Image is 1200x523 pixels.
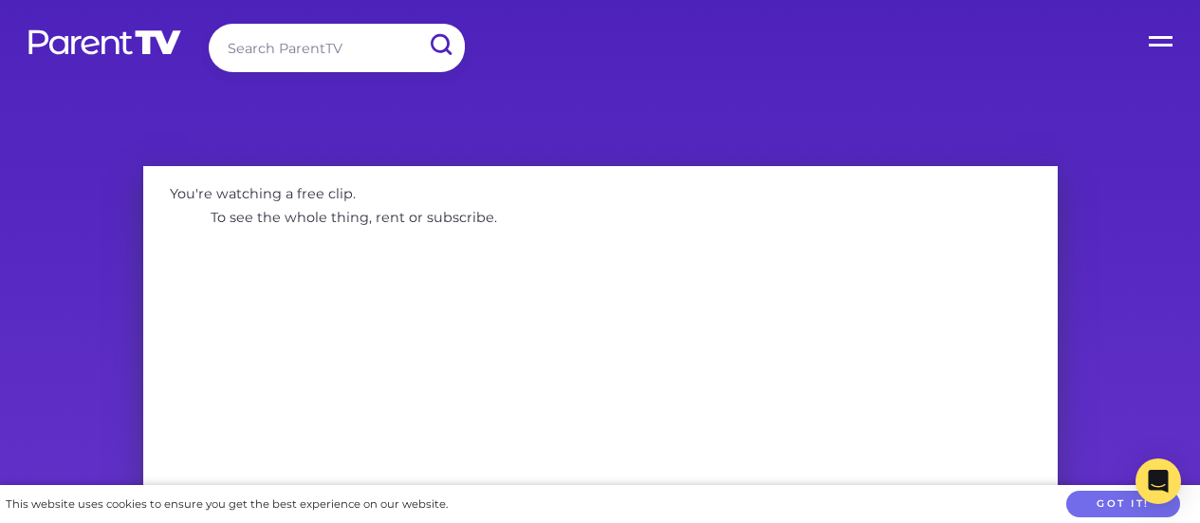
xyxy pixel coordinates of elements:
[1066,491,1180,518] button: Got it!
[197,204,511,232] p: To see the whole thing, rent or subscribe.
[6,495,448,514] div: This website uses cookies to ensure you get the best experience on our website.
[415,24,465,66] input: Submit
[157,179,370,207] p: You're watching a free clip.
[27,28,183,56] img: parenttv-logo-white.4c85aaf.svg
[209,24,465,72] input: Search ParentTV
[1135,458,1181,504] div: Open Intercom Messenger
